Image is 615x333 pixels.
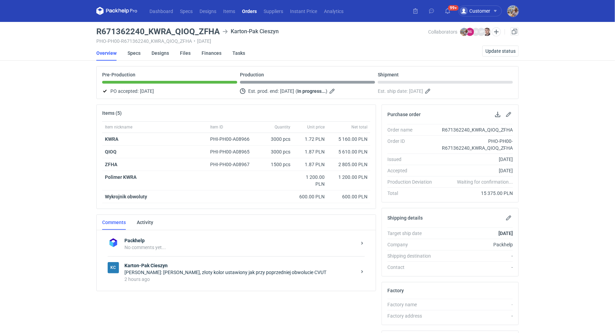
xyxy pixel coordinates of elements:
div: 5 160.00 PLN [330,136,367,143]
div: No comments yet... [124,244,357,251]
div: [PERSON_NAME]: [PERSON_NAME], złoty kolor ustawiony jak przy poprzedniej obwolucie CVUT [124,269,357,276]
span: Unit price [307,124,325,130]
div: 2 hours ago [124,276,357,283]
div: - [437,312,513,319]
div: Est. ship date: [378,87,513,95]
span: • [194,38,195,44]
em: Waiting for confirmation... [457,178,513,185]
strong: Wykrojnik obwoluty [105,194,147,199]
div: PHI-PH00-A08965 [210,148,256,155]
div: 600.00 PLN [296,193,325,200]
button: Update status [482,46,519,57]
img: Maciej Sikora [483,28,491,36]
strong: [DATE] [498,231,513,236]
div: 5 610.00 PLN [330,148,367,155]
a: Designs [152,46,169,61]
p: Production [240,72,264,77]
div: 2 805.00 PLN [330,161,367,168]
a: Finances [202,46,221,61]
div: Accepted [387,167,437,174]
button: Edit collaborators [492,27,501,36]
div: Packhelp [437,241,513,248]
img: Packhelp [108,237,119,248]
div: Shipping destination [387,252,437,259]
span: [DATE] [409,87,423,95]
a: ZFHA [105,162,117,167]
div: PHI-PH00-A08967 [210,161,256,168]
a: QIOQ [105,149,117,155]
div: 600.00 PLN [330,193,367,200]
div: [DATE] [437,167,513,174]
h2: Shipping details [387,215,423,221]
h2: Purchase order [387,112,421,117]
button: Edit estimated shipping date [424,87,433,95]
div: Est. prod. end: [240,87,375,95]
strong: In progress... [297,88,326,94]
button: 99+ [442,5,453,16]
div: 1 200.00 PLN [330,174,367,181]
button: Customer [458,5,507,16]
span: Update status [485,49,516,53]
div: Karton-Pak Cieszyn [108,262,119,273]
div: PHO-PH00-R671362240_KWRA_QIOQ_ZFHA [DATE] [96,38,428,44]
a: Analytics [321,7,347,15]
a: Specs [177,7,196,15]
strong: Packhelp [124,237,357,244]
div: Karton-Pak Cieszyn [222,27,279,36]
span: Collaborators [428,29,457,35]
p: Shipment [378,72,399,77]
div: - [437,301,513,308]
div: [DATE] [437,156,513,163]
button: Edit estimated production end date [329,87,337,95]
span: Quantity [275,124,290,130]
div: R671362240_KWRA_QIOQ_ZFHA [437,126,513,133]
h2: Factory [387,288,404,293]
a: Suppliers [260,7,287,15]
div: Production Deviation [387,178,437,185]
a: Tasks [232,46,245,61]
strong: Polimer KWRA [105,174,136,180]
a: KWRA [105,136,118,142]
a: Activity [137,215,153,230]
strong: Karton-Pak Cieszyn [124,262,357,269]
div: 1.87 PLN [296,148,325,155]
img: Michał Palasek [460,28,468,36]
div: 1.72 PLN [296,136,325,143]
span: Item ID [210,124,223,130]
div: 3000 pcs [259,133,293,146]
div: 1 200.00 PLN [296,174,325,187]
figcaption: KC [108,262,119,273]
h3: R671362240_KWRA_QIOQ_ZFHA [96,27,220,36]
a: Specs [128,46,141,61]
a: Dashboard [146,7,177,15]
div: Target ship date [387,230,437,237]
div: 1500 pcs [259,158,293,171]
img: Michał Palasek [507,5,519,17]
div: Order name [387,126,437,133]
span: [DATE] [140,87,154,95]
a: Orders [239,7,260,15]
div: Company [387,241,437,248]
div: PHO-PH00-R671362240_KWRA_QIOQ_ZFHA [437,138,513,151]
a: Comments [102,215,126,230]
div: Factory address [387,312,437,319]
p: Pre-Production [102,72,135,77]
div: Issued [387,156,437,163]
a: Items [220,7,239,15]
em: ) [326,88,327,94]
div: Order ID [387,138,437,151]
div: 15 375.00 PLN [437,190,513,197]
div: - [437,252,513,259]
figcaption: JB [472,28,480,36]
a: Instant Price [287,7,321,15]
button: Download PO [494,110,502,119]
button: Edit shipping details [505,214,513,222]
figcaption: RS [466,28,474,36]
div: 1.87 PLN [296,161,325,168]
em: ( [296,88,297,94]
button: Edit purchase order [505,110,513,119]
